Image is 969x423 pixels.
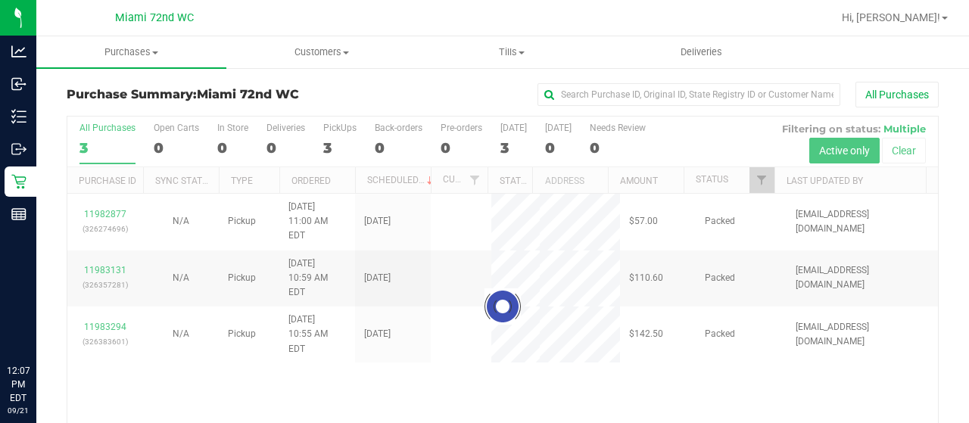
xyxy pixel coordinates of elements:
[855,82,939,107] button: All Purchases
[197,87,299,101] span: Miami 72nd WC
[226,36,416,68] a: Customers
[11,44,26,59] inline-svg: Analytics
[537,83,840,106] input: Search Purchase ID, Original ID, State Registry ID or Customer Name...
[67,88,357,101] h3: Purchase Summary:
[11,76,26,92] inline-svg: Inbound
[842,11,940,23] span: Hi, [PERSON_NAME]!
[660,45,743,59] span: Deliveries
[606,36,796,68] a: Deliveries
[11,174,26,189] inline-svg: Retail
[11,142,26,157] inline-svg: Outbound
[7,364,30,405] p: 12:07 PM EDT
[11,207,26,222] inline-svg: Reports
[115,11,194,24] span: Miami 72nd WC
[7,405,30,416] p: 09/21
[417,45,606,59] span: Tills
[15,302,61,347] iframe: Resource center
[11,109,26,124] inline-svg: Inventory
[416,36,606,68] a: Tills
[36,45,226,59] span: Purchases
[36,36,226,68] a: Purchases
[227,45,416,59] span: Customers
